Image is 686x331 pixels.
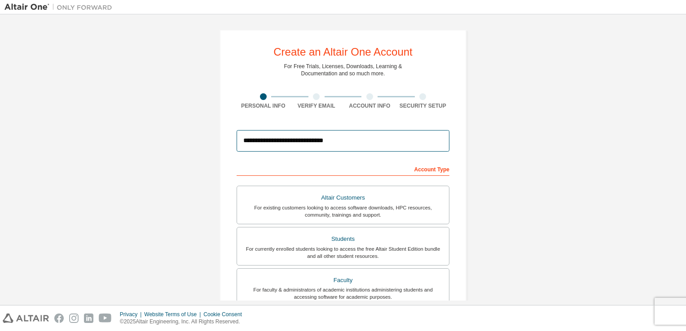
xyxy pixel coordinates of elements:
div: Account Type [237,161,449,176]
div: Faculty [242,274,444,287]
img: Altair One [4,3,117,12]
div: Students [242,233,444,245]
img: instagram.svg [69,314,79,323]
div: Create an Altair One Account [273,47,413,57]
img: altair_logo.svg [3,314,49,323]
div: Security Setup [396,102,450,109]
div: For currently enrolled students looking to access the free Altair Student Edition bundle and all ... [242,245,444,260]
img: youtube.svg [99,314,112,323]
div: Website Terms of Use [144,311,203,318]
div: For faculty & administrators of academic institutions administering students and accessing softwa... [242,286,444,301]
div: Verify Email [290,102,343,109]
div: Personal Info [237,102,290,109]
div: For Free Trials, Licenses, Downloads, Learning & Documentation and so much more. [284,63,402,77]
div: Account Info [343,102,396,109]
img: facebook.svg [54,314,64,323]
p: © 2025 Altair Engineering, Inc. All Rights Reserved. [120,318,247,326]
div: Altair Customers [242,192,444,204]
img: linkedin.svg [84,314,93,323]
div: Cookie Consent [203,311,247,318]
div: Privacy [120,311,144,318]
div: For existing customers looking to access software downloads, HPC resources, community, trainings ... [242,204,444,218]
